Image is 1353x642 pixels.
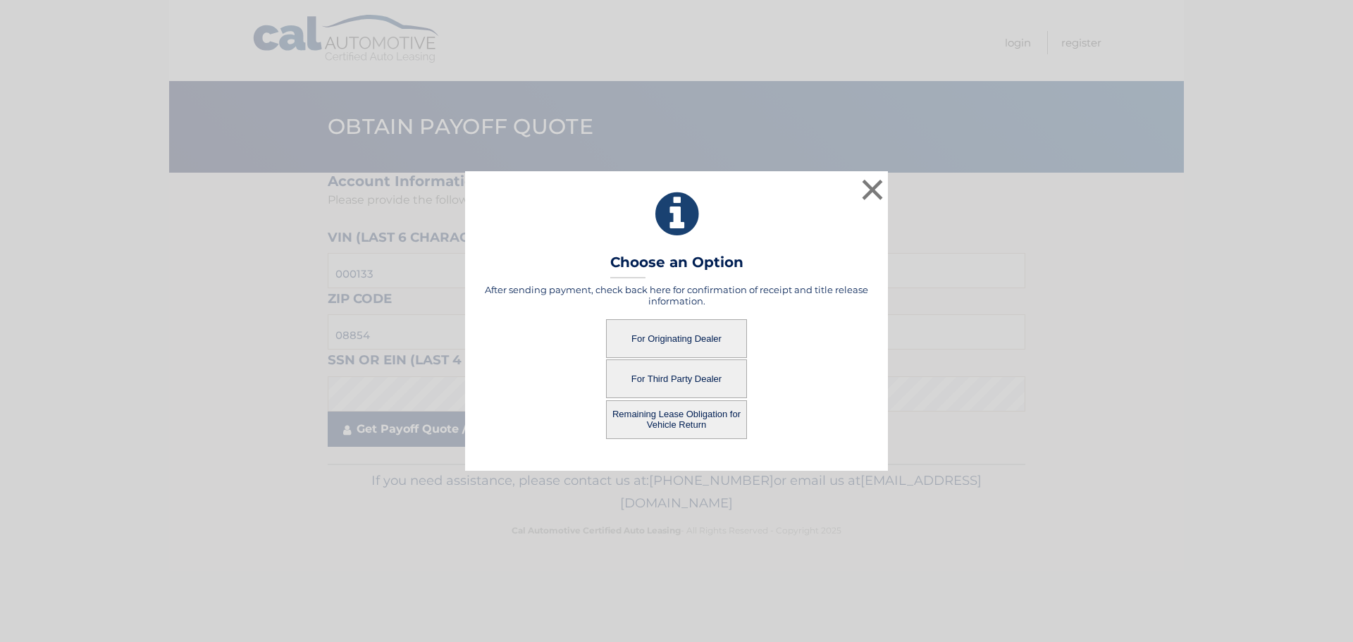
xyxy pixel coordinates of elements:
button: For Third Party Dealer [606,359,747,398]
button: For Originating Dealer [606,319,747,358]
h3: Choose an Option [610,254,743,278]
h5: After sending payment, check back here for confirmation of receipt and title release information. [483,284,870,307]
button: × [858,175,886,204]
button: Remaining Lease Obligation for Vehicle Return [606,400,747,439]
